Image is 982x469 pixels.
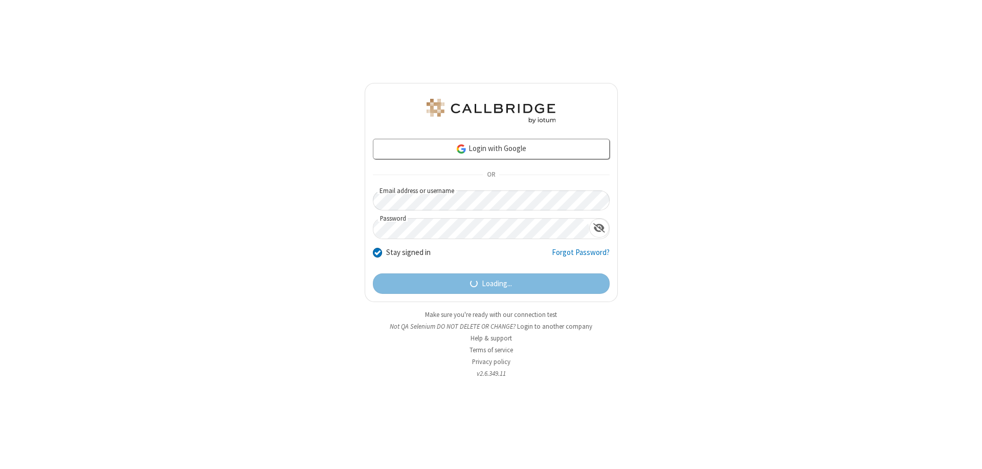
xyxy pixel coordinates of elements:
input: Email address or username [373,190,610,210]
button: Login to another company [517,322,592,331]
a: Make sure you're ready with our connection test [425,310,557,319]
input: Password [373,219,589,239]
span: Loading... [482,278,512,290]
div: Show password [589,219,609,238]
a: Terms of service [470,346,513,354]
li: v2.6.349.11 [365,369,618,378]
a: Login with Google [373,139,610,159]
a: Help & support [471,334,512,343]
li: Not QA Selenium DO NOT DELETE OR CHANGE? [365,322,618,331]
button: Loading... [373,273,610,294]
a: Privacy policy [472,357,510,366]
span: OR [483,168,499,182]
img: google-icon.png [456,143,467,155]
a: Forgot Password? [552,247,610,266]
label: Stay signed in [386,247,431,259]
img: QA Selenium DO NOT DELETE OR CHANGE [425,99,557,123]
